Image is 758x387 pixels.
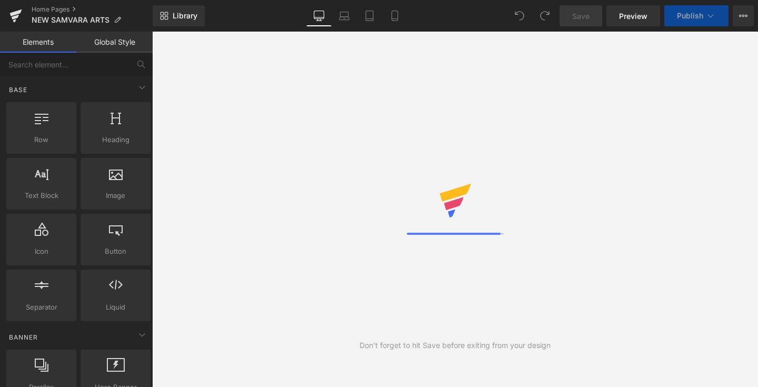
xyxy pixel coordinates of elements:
[606,5,660,26] a: Preview
[733,5,754,26] button: More
[572,11,590,22] span: Save
[9,134,73,145] span: Row
[509,5,530,26] button: Undo
[9,302,73,313] span: Separator
[153,5,205,26] a: New Library
[357,5,382,26] a: Tablet
[84,302,147,313] span: Liquid
[9,246,73,257] span: Icon
[619,11,647,22] span: Preview
[9,190,73,201] span: Text Block
[382,5,407,26] a: Mobile
[677,12,703,20] span: Publish
[76,32,153,53] a: Global Style
[173,11,197,21] span: Library
[8,85,28,95] span: Base
[360,340,551,351] div: Don't forget to hit Save before exiting from your design
[534,5,555,26] button: Redo
[664,5,729,26] button: Publish
[332,5,357,26] a: Laptop
[84,190,147,201] span: Image
[32,5,153,14] a: Home Pages
[306,5,332,26] a: Desktop
[84,134,147,145] span: Heading
[84,246,147,257] span: Button
[8,332,39,342] span: Banner
[32,16,109,24] span: NEW SAMVARA ARTS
